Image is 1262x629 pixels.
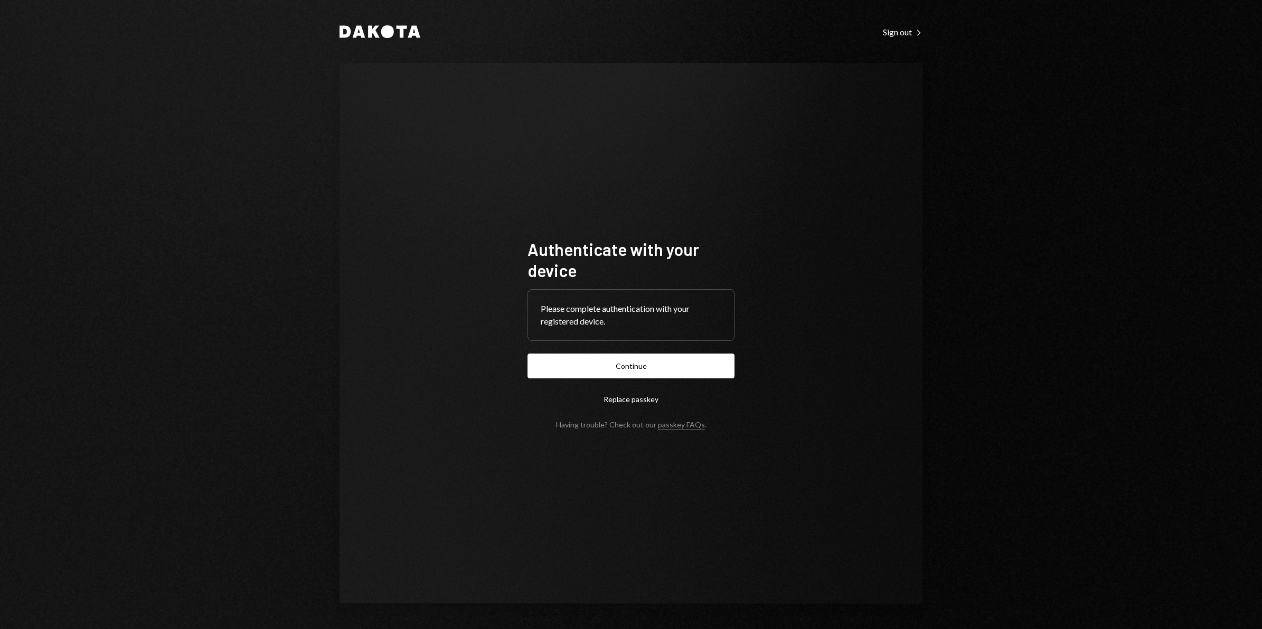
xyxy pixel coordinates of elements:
h1: Authenticate with your device [528,239,734,281]
a: Sign out [883,26,922,37]
button: Replace passkey [528,387,734,412]
div: Please complete authentication with your registered device. [541,302,721,328]
div: Having trouble? Check out our . [556,420,707,429]
div: Sign out [883,27,922,37]
a: passkey FAQs [658,420,705,430]
button: Continue [528,354,734,378]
